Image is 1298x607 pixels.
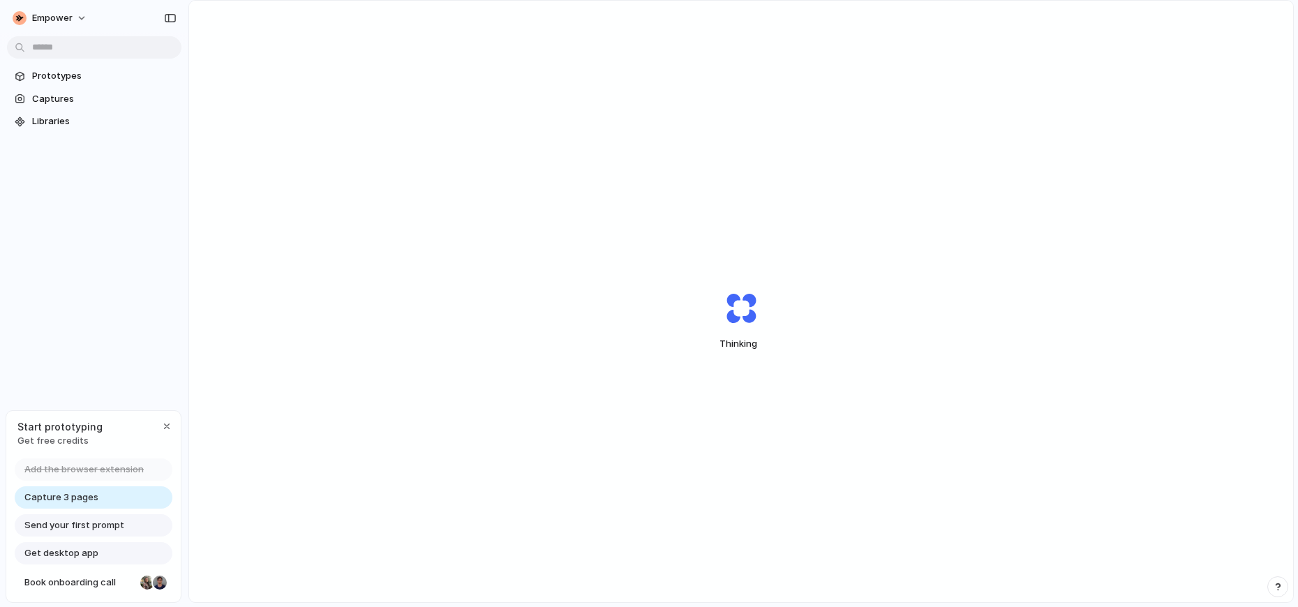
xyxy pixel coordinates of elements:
[24,546,98,560] span: Get desktop app
[7,7,94,29] button: empower
[32,92,176,106] span: Captures
[24,576,135,590] span: Book onboarding call
[32,69,176,83] span: Prototypes
[24,463,144,477] span: Add the browser extension
[24,518,124,532] span: Send your first prompt
[139,574,156,591] div: Nicole Kubica
[32,114,176,128] span: Libraries
[32,11,73,25] span: empower
[151,574,168,591] div: Christian Iacullo
[7,111,181,132] a: Libraries
[693,337,789,351] span: Thinking
[24,490,98,504] span: Capture 3 pages
[15,571,172,594] a: Book onboarding call
[7,89,181,110] a: Captures
[17,434,103,448] span: Get free credits
[15,542,172,564] a: Get desktop app
[7,66,181,87] a: Prototypes
[17,419,103,434] span: Start prototyping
